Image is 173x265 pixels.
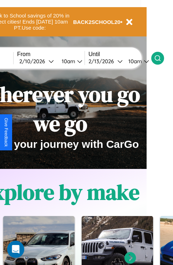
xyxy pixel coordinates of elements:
label: Until [88,51,151,57]
div: Open Intercom Messenger [7,241,24,258]
button: 10am [123,57,151,65]
button: 10am [56,57,85,65]
div: Give Feedback [4,118,9,147]
label: From [17,51,85,57]
div: 10am [58,58,77,65]
div: 2 / 10 / 2026 [19,58,49,65]
button: 2/10/2026 [17,57,56,65]
b: BACK2SCHOOL20 [73,19,121,25]
div: 2 / 13 / 2026 [88,58,117,65]
div: 10am [125,58,144,65]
